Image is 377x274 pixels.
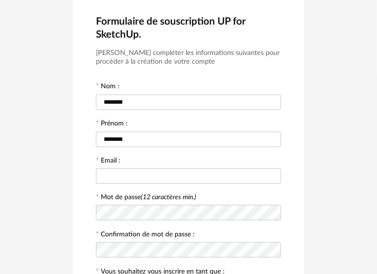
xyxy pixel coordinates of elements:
label: Nom : [96,83,120,92]
i: (12 caractères min.) [141,194,196,201]
h3: [PERSON_NAME] compléter les informations suivantes pour procéder à la création de votre compte [96,49,281,67]
label: Mot de passe [101,194,196,201]
h2: Formulaire de souscription UP for SketchUp. [96,15,281,41]
label: Prénom : [96,120,128,129]
label: Confirmation de mot de passe : [96,231,195,240]
label: Email : [96,157,121,166]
